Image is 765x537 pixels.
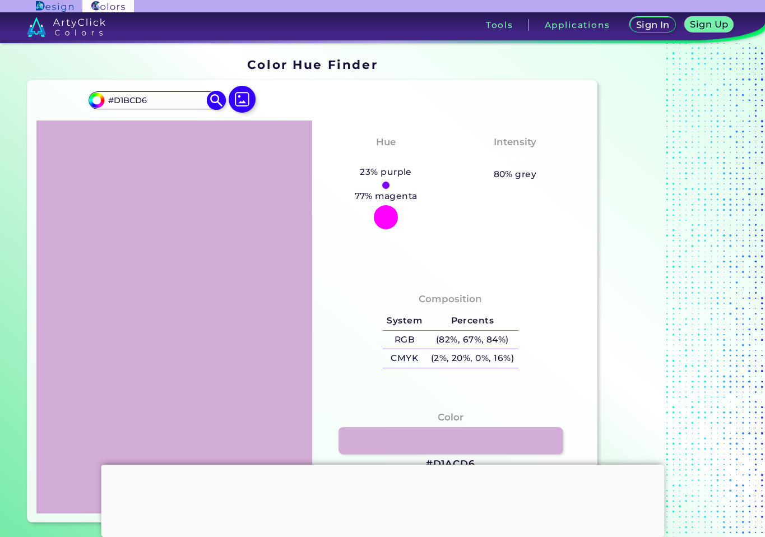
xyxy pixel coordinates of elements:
img: logo_artyclick_colors_white.svg [27,17,106,37]
h5: 77% magenta [350,189,422,203]
a: Sign In [632,18,673,32]
h5: (82%, 67%, 84%) [426,331,518,349]
h5: (2%, 20%, 0%, 16%) [426,349,518,368]
img: ArtyClick Design logo [36,1,73,12]
iframe: Advertisement [101,465,664,534]
a: Sign Up [687,18,731,32]
h4: Intensity [494,134,536,150]
h5: 80% grey [494,167,537,182]
h5: System [383,312,426,330]
h5: Percents [426,312,518,330]
h3: Pale [499,152,531,165]
h3: Applications [545,21,610,29]
h5: CMYK [383,349,426,368]
input: type color.. [104,92,208,108]
h4: Hue [376,134,396,150]
h5: Sign Up [692,20,727,29]
h1: Color Hue Finder [247,56,378,73]
img: icon picture [229,86,256,113]
h4: Color [438,409,463,425]
h3: Purply Magenta [339,152,433,165]
h5: Sign In [638,21,668,29]
h5: RGB [383,331,426,349]
h3: #D1ACD6 [426,457,475,471]
h5: 23% purple [356,165,416,179]
h4: Composition [419,291,482,307]
h3: Tools [486,21,513,29]
img: icon search [207,90,226,110]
